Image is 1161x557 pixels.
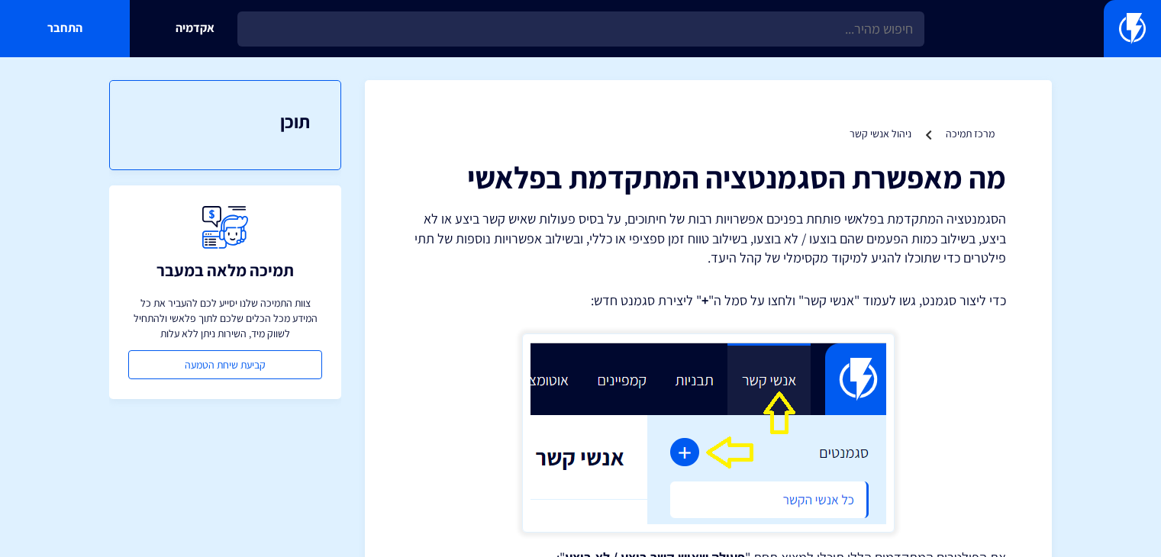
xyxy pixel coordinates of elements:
a: קביעת שיחת הטמעה [128,350,322,379]
p: הסגמנטציה המתקדמת בפלאשי פותחת בפניכם אפשרויות רבות של חיתוכים, על בסיס פעולות שאיש קשר ביצע או ל... [411,209,1006,268]
a: ניהול אנשי קשר [850,127,911,140]
strong: + [701,291,708,309]
p: צוות התמיכה שלנו יסייע לכם להעביר את כל המידע מכל הכלים שלכם לתוך פלאשי ולהתחיל לשווק מיד, השירות... [128,295,322,341]
h1: מה מאפשרת הסגמנטציה המתקדמת בפלאשי [411,160,1006,194]
a: מרכז תמיכה [946,127,995,140]
p: כדי ליצור סגמנט, גשו לעמוד "אנשי קשר" ולחצו על סמל ה" " ליצירת סגמנט חדש: [411,291,1006,311]
h3: תמיכה מלאה במעבר [156,261,294,279]
h3: תוכן [140,111,310,131]
input: חיפוש מהיר... [237,11,924,47]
